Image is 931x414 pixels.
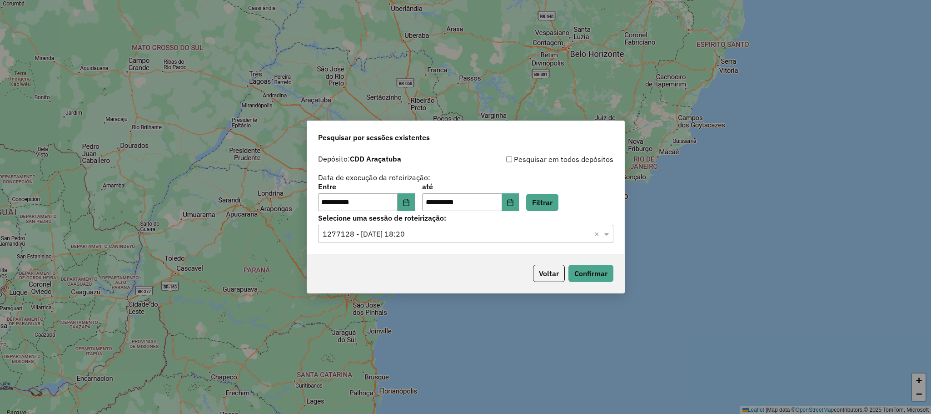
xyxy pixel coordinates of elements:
button: Choose Date [398,193,415,212]
button: Confirmar [568,265,613,282]
label: Entre [318,181,415,192]
button: Voltar [533,265,565,282]
strong: CDD Araçatuba [350,154,401,163]
label: Data de execução da roteirização: [318,172,430,183]
label: Depósito: [318,153,401,164]
div: Pesquisar em todos depósitos [466,154,613,165]
span: Pesquisar por sessões existentes [318,132,430,143]
button: Filtrar [526,194,558,211]
button: Choose Date [502,193,519,212]
label: até [422,181,519,192]
span: Clear all [594,228,602,239]
label: Selecione uma sessão de roteirização: [318,212,613,223]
